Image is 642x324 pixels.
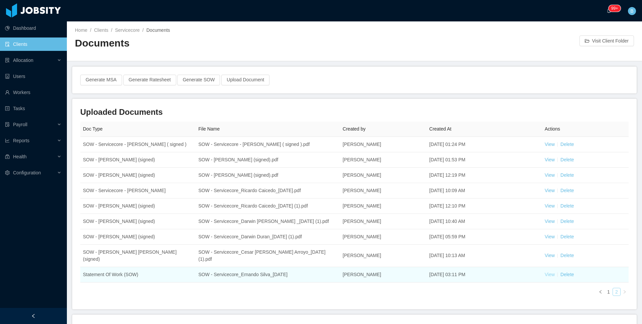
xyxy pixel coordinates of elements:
a: View [545,253,555,258]
td: SOW - Servicecore_Darwin Duran_[DATE] (1).pdf [196,229,340,245]
span: / [111,27,112,33]
a: 1 [605,288,612,296]
td: SOW - [PERSON_NAME] (signed) [80,198,196,214]
span: Reports [13,138,29,143]
a: Delete [560,253,574,258]
td: SOW - [PERSON_NAME] (signed) [80,229,196,245]
li: 2 [613,288,621,296]
a: Clients [94,27,108,33]
a: icon: auditClients [5,37,62,51]
span: Doc Type [83,126,103,132]
td: [DATE] 12:10 PM [427,198,542,214]
button: Generate SOW [177,75,220,85]
i: icon: setting [5,170,10,175]
a: icon: robotUsers [5,70,62,83]
td: [DATE] 10:13 AM [427,245,542,267]
td: SOW - [PERSON_NAME] [PERSON_NAME] (signed) [80,245,196,267]
a: Servicecore [115,27,140,33]
i: icon: line-chart [5,138,10,143]
td: SOW - Servicecore - [PERSON_NAME] [80,183,196,198]
td: [DATE] 12:19 PM [427,168,542,183]
span: / [142,27,144,33]
span: Documents [146,27,170,33]
td: [DATE] 10:40 AM [427,214,542,229]
td: [PERSON_NAME] [340,214,427,229]
td: SOW - Servicecore - [PERSON_NAME] ( signed ).pdf [196,137,340,152]
a: Delete [560,142,574,147]
li: Next Page [621,288,629,296]
span: Health [13,154,26,159]
a: Delete [560,234,574,239]
sup: 245 [609,5,621,12]
a: Home [75,27,87,33]
a: icon: userWorkers [5,86,62,99]
td: SOW - [PERSON_NAME] (signed) [80,152,196,168]
i: icon: left [599,290,603,294]
button: Generate Ratesheet [123,75,176,85]
i: icon: file-protect [5,122,10,127]
a: View [545,234,555,239]
td: [PERSON_NAME] [340,183,427,198]
li: Previous Page [597,288,605,296]
a: View [545,157,555,162]
span: Actions [545,126,560,132]
span: B [630,7,633,15]
td: SOW - Servicecore_Darwin [PERSON_NAME] _[DATE] (1).pdf [196,214,340,229]
button: Generate MSA [80,75,122,85]
a: View [545,172,555,178]
td: SOW - Servicecore_Ricardo Caicedo_[DATE].pdf [196,183,340,198]
i: icon: solution [5,58,10,63]
a: icon: profileTasks [5,102,62,115]
td: SOW - Servicecore - [PERSON_NAME] ( signed ) [80,137,196,152]
span: Payroll [13,122,27,127]
td: [PERSON_NAME] [340,152,427,168]
a: Delete [560,157,574,162]
i: icon: right [623,290,627,294]
a: 2 [613,288,620,296]
td: [PERSON_NAME] [340,267,427,282]
td: SOW - [PERSON_NAME] (signed).pdf [196,168,340,183]
a: icon: pie-chartDashboard [5,21,62,35]
a: Delete [560,203,574,209]
a: Delete [560,272,574,277]
a: View [545,219,555,224]
a: Delete [560,219,574,224]
td: SOW - Servicecore_Ricardo Caicedo_[DATE] (1).pdf [196,198,340,214]
td: SOW - Servicecore_Ernando Silva_[DATE] [196,267,340,282]
td: SOW - [PERSON_NAME] (signed) [80,168,196,183]
span: Configuration [13,170,41,175]
a: View [545,142,555,147]
span: / [90,27,91,33]
td: [DATE] 03:11 PM [427,267,542,282]
span: Created by [343,126,365,132]
a: View [545,203,555,209]
td: [DATE] 01:24 PM [427,137,542,152]
a: View [545,272,555,277]
td: [PERSON_NAME] [340,198,427,214]
span: File Name [198,126,220,132]
button: Upload Document [221,75,270,85]
h3: Uploaded Documents [80,107,629,117]
li: 1 [605,288,613,296]
a: Delete [560,188,574,193]
button: icon: folder-openVisit Client Folder [579,35,634,46]
td: [DATE] 10:09 AM [427,183,542,198]
h2: Documents [75,36,354,50]
td: SOW - [PERSON_NAME] (signed).pdf [196,152,340,168]
i: icon: bell [607,8,611,13]
span: Allocation [13,58,33,63]
td: [PERSON_NAME] [340,137,427,152]
a: Delete [560,172,574,178]
td: Statement Of Work (SOW) [80,267,196,282]
i: icon: medicine-box [5,154,10,159]
td: [PERSON_NAME] [340,168,427,183]
td: SOW - [PERSON_NAME] (signed) [80,214,196,229]
td: [DATE] 01:53 PM [427,152,542,168]
td: [PERSON_NAME] [340,229,427,245]
span: Created At [429,126,451,132]
td: SOW - Servicecore_Cesar [PERSON_NAME] Arroyo_[DATE] (1).pdf [196,245,340,267]
td: [DATE] 05:59 PM [427,229,542,245]
a: View [545,188,555,193]
td: [PERSON_NAME] [340,245,427,267]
